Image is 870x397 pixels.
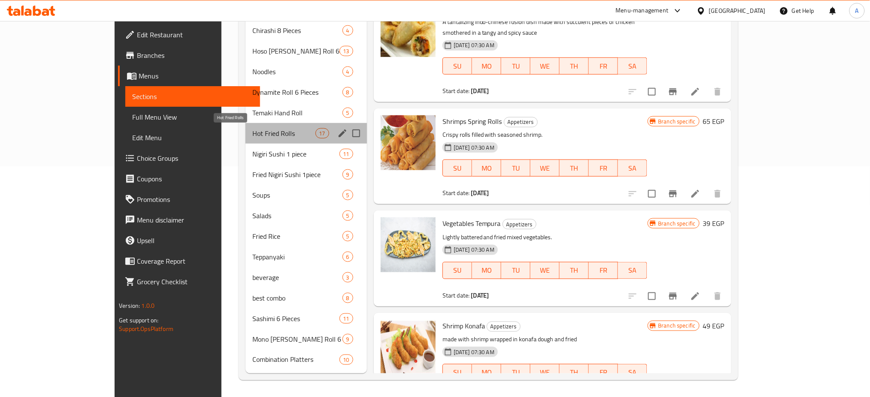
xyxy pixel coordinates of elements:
span: SA [621,60,644,72]
div: items [343,25,353,36]
span: Combination Platters [252,355,340,365]
span: Appetizers [504,117,537,127]
h6: 65 EGP [703,115,724,127]
a: Edit menu item [690,291,700,301]
button: SA [618,364,647,381]
span: Sections [132,91,253,102]
img: Shrimps Spring Rolls [381,115,436,170]
a: Sections [125,86,260,107]
button: SU [443,262,472,279]
span: Chirashi 8 Pieces [252,25,343,36]
span: [DATE] 07:30 AM [450,348,498,356]
div: items [343,190,353,200]
div: Sashimi 6 Pieces [252,313,340,324]
div: Hot Fried Rolls17edit [246,123,367,144]
span: Teppanyaki [252,252,343,262]
h6: 49 EGP [703,320,724,332]
span: TH [563,60,585,72]
button: Branch-specific-item [663,81,683,102]
span: 9 [343,335,353,343]
div: items [315,128,329,138]
span: Fried Rice [252,231,343,241]
div: Salads5 [246,205,367,226]
button: FR [589,159,618,177]
div: Temaki Hand Roll5 [246,102,367,123]
button: SU [443,57,472,75]
button: MO [472,57,501,75]
a: Menu disclaimer [118,210,260,230]
span: Edit Menu [132,132,253,143]
span: Promotions [137,194,253,205]
b: [DATE] [471,85,489,96]
div: Appetizers [503,219,537,229]
img: Vegetables Tempura [381,217,436,272]
div: Chirashi 8 Pieces4 [246,20,367,41]
button: MO [472,159,501,177]
span: SU [446,60,469,72]
span: TU [505,162,527,174]
button: TH [560,57,589,75]
div: Hoso Maki Roll 6 Pieces [252,46,340,56]
div: Mono [PERSON_NAME] Roll 6 Pieces9 [246,329,367,349]
div: items [343,252,353,262]
span: 4 [343,68,353,76]
span: FR [592,162,615,174]
p: Lightly battered and fried mixed vegetables. [443,232,648,243]
a: Edit menu item [690,87,700,97]
div: Noodles4 [246,61,367,82]
a: Grocery Checklist [118,271,260,292]
span: Branch specific [655,322,699,330]
button: MO [472,364,501,381]
div: beverage3 [246,267,367,288]
button: WE [530,159,560,177]
div: items [340,46,353,56]
a: Choice Groups [118,148,260,168]
span: [DATE] 07:30 AM [450,246,498,254]
div: Appetizers [487,322,521,332]
div: Soups5 [246,185,367,205]
span: 5 [343,212,353,220]
span: Shrimp Konafa [443,319,485,332]
div: items [343,293,353,303]
button: SU [443,159,472,177]
button: WE [530,364,560,381]
button: TH [560,364,589,381]
span: Start date: [443,290,470,301]
button: edit [336,127,349,140]
div: Menu-management [616,6,669,16]
span: MO [476,264,498,277]
button: Branch-specific-item [663,286,683,307]
span: SU [446,367,469,379]
div: items [343,231,353,241]
div: items [343,334,353,344]
span: SA [621,264,644,277]
div: best combo8 [246,288,367,308]
div: Nigiri Sushi 1 piece [252,149,340,159]
span: Hoso [PERSON_NAME] Roll 6 Pieces [252,46,340,56]
button: delete [707,286,728,307]
span: SA [621,162,644,174]
a: Branches [118,45,260,66]
span: Start date: [443,187,470,198]
span: TH [563,162,585,174]
span: 1.0.0 [142,300,155,311]
div: [GEOGRAPHIC_DATA] [709,6,766,15]
a: Edit Restaurant [118,24,260,45]
span: FR [592,60,615,72]
a: Edit menu item [690,189,700,199]
span: Branch specific [655,220,699,228]
div: Fried Nigiri Sushi 1piece9 [246,164,367,185]
span: WE [534,264,556,277]
span: MO [476,60,498,72]
button: SA [618,262,647,279]
span: [DATE] 07:30 AM [450,41,498,49]
span: 6 [343,253,353,261]
button: SA [618,57,647,75]
a: Coupons [118,168,260,189]
span: Menus [139,71,253,81]
div: Teppanyaki6 [246,247,367,267]
span: Appetizers [503,220,536,229]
